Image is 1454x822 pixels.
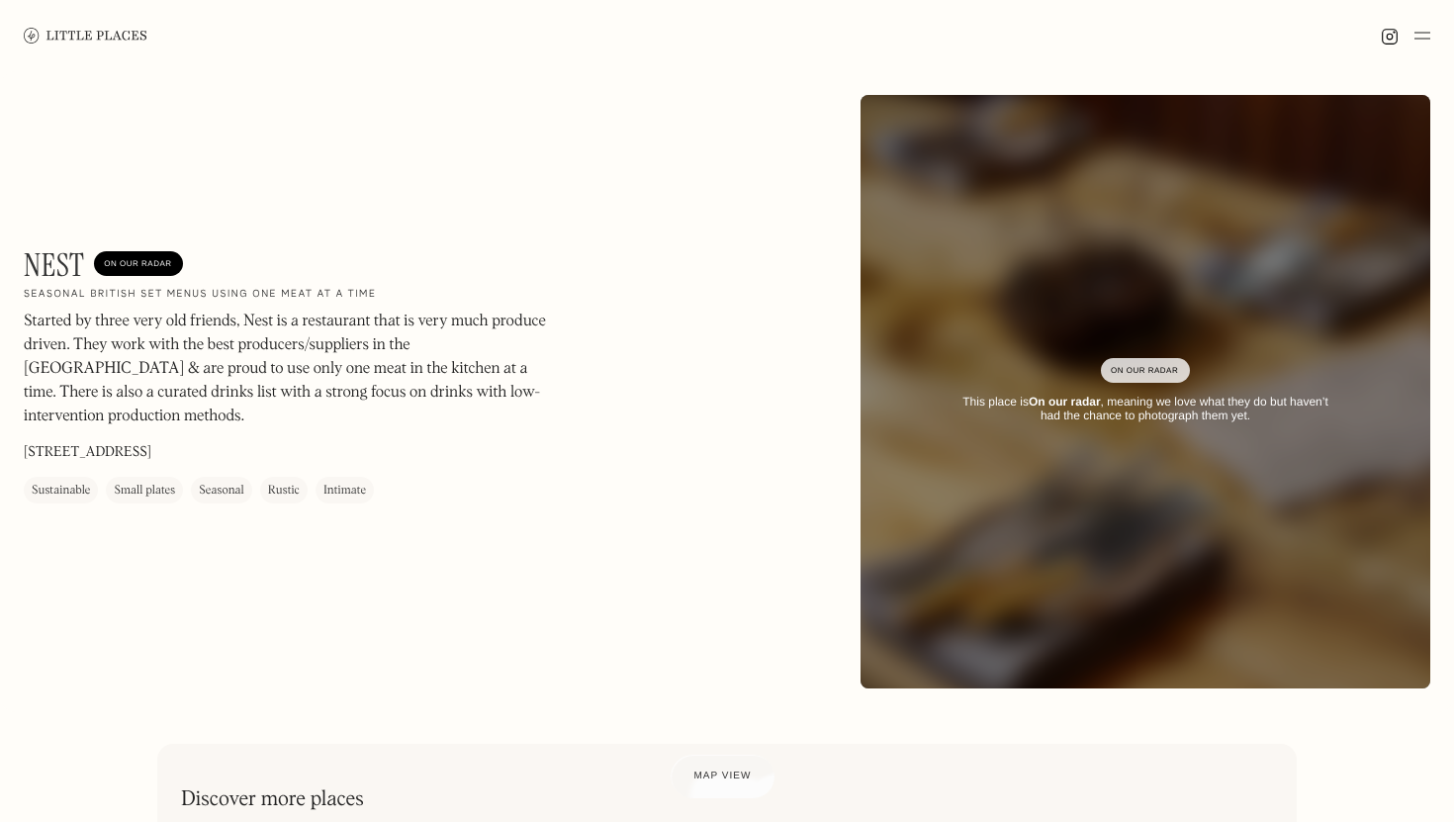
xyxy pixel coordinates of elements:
[1029,395,1101,409] strong: On our radar
[104,255,173,275] div: On Our Radar
[24,311,558,429] p: Started by three very old friends, Nest is a restaurant that is very much produce driven. They wo...
[694,771,752,781] span: Map view
[32,482,90,502] div: Sustainable
[268,482,300,502] div: Rustic
[24,443,151,464] p: [STREET_ADDRESS]
[181,787,364,812] h2: Discover more places
[24,246,84,284] h1: Nest
[323,482,366,502] div: Intimate
[199,482,244,502] div: Seasonal
[1111,361,1180,381] div: On Our Radar
[114,482,175,502] div: Small plates
[952,395,1339,423] div: This place is , meaning we love what they do but haven’t had the chance to photograph them yet.
[24,289,376,303] h2: Seasonal British set menus using one meat at a time
[671,755,775,798] a: Map view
